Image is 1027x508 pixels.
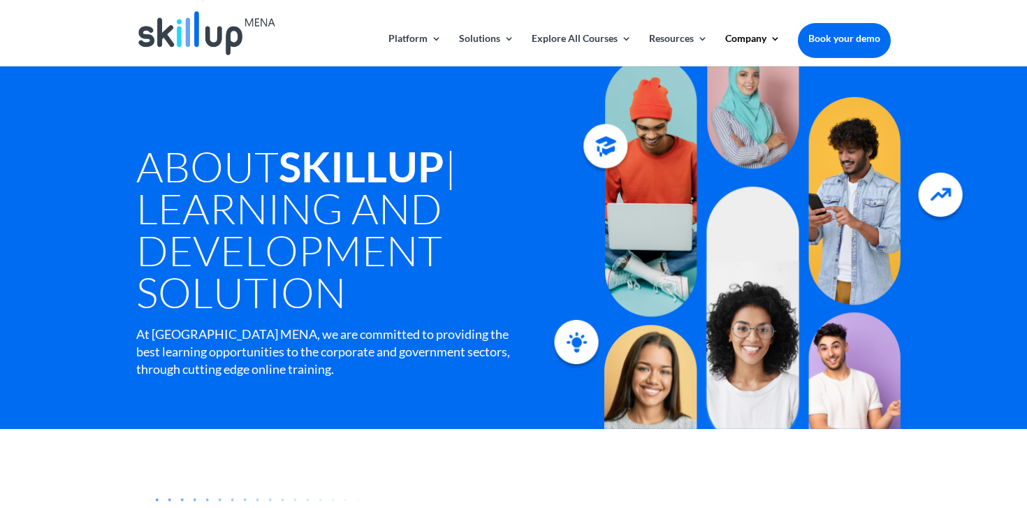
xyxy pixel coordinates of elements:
a: Explore All Courses [532,34,632,66]
div: At [GEOGRAPHIC_DATA] MENA, we are committed to providing the best learning opportunities to the c... [136,326,511,379]
a: Resources [649,34,708,66]
a: Platform [388,34,442,66]
strong: SkillUp [279,141,444,191]
iframe: Chat Widget [957,441,1027,508]
a: Book your demo [798,23,891,54]
a: Solutions [459,34,514,66]
h1: About | Learning and Development Solution [136,145,572,320]
a: Company [725,34,780,66]
img: Skillup Mena [138,11,275,55]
